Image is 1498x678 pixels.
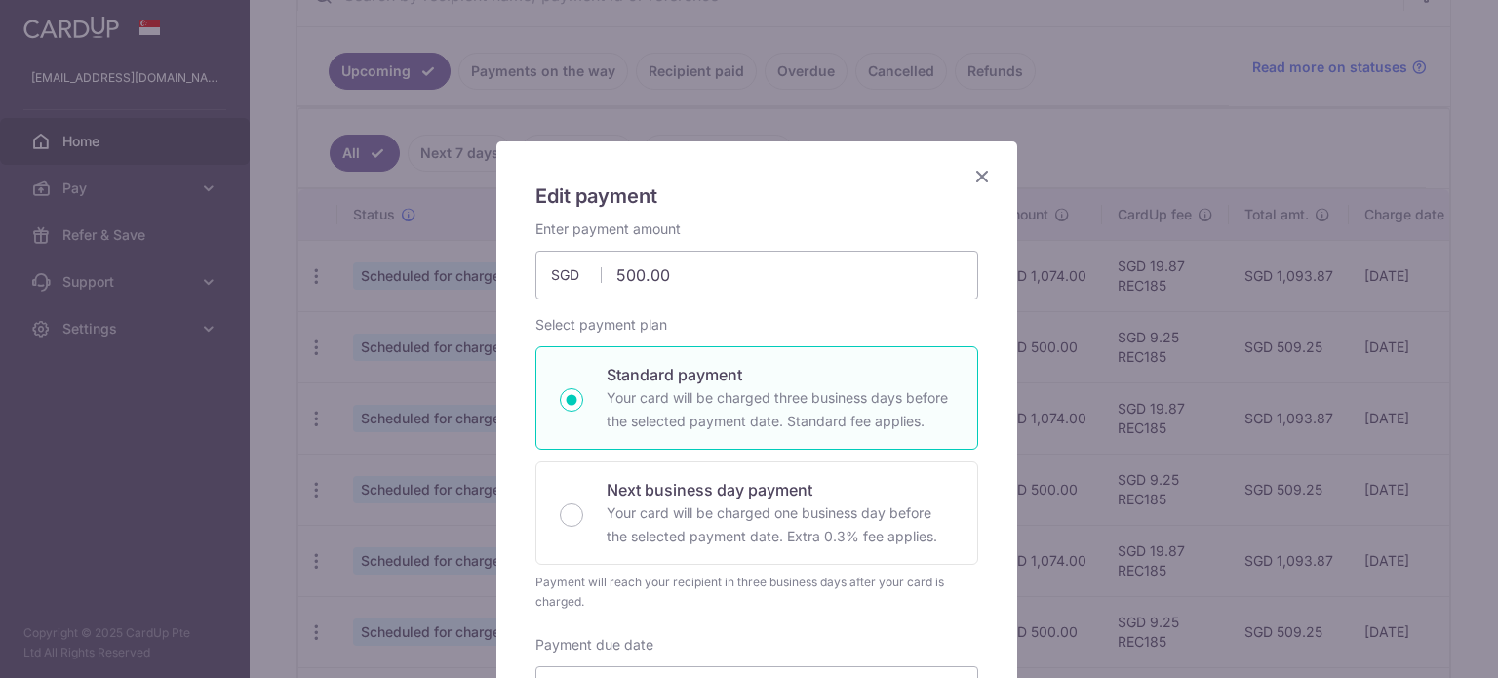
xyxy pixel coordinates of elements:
[551,265,602,285] span: SGD
[535,251,978,299] input: 0.00
[607,386,954,433] p: Your card will be charged three business days before the selected payment date. Standard fee appl...
[535,180,978,212] h5: Edit payment
[535,219,681,239] label: Enter payment amount
[607,501,954,548] p: Your card will be charged one business day before the selected payment date. Extra 0.3% fee applies.
[607,363,954,386] p: Standard payment
[535,315,667,335] label: Select payment plan
[535,573,978,612] div: Payment will reach your recipient in three business days after your card is charged.
[970,165,994,188] button: Close
[607,478,954,501] p: Next business day payment
[535,635,653,655] label: Payment due date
